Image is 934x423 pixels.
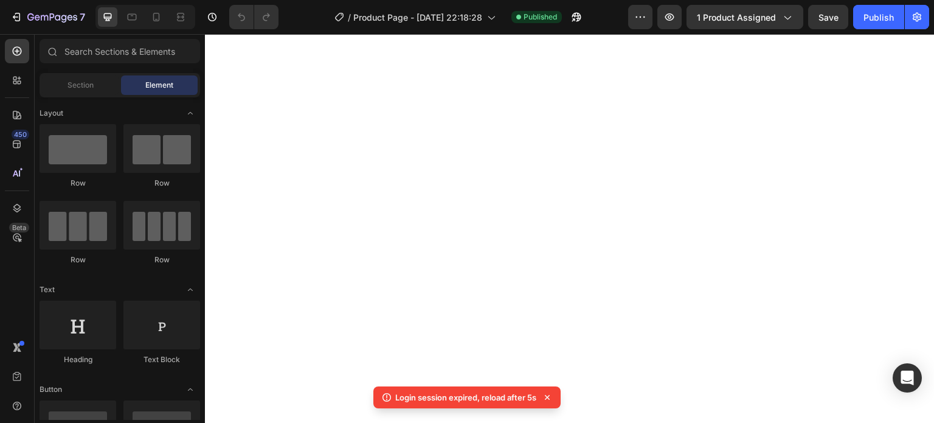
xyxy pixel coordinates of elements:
[40,284,55,295] span: Text
[808,5,848,29] button: Save
[181,380,200,399] span: Toggle open
[40,384,62,395] span: Button
[395,391,536,404] p: Login session expired, reload after 5s
[40,254,116,265] div: Row
[80,10,85,24] p: 7
[123,354,200,365] div: Text Block
[205,34,934,423] iframe: Design area
[353,11,482,24] span: Product Page - [DATE] 22:18:28
[67,80,94,91] span: Section
[40,354,116,365] div: Heading
[40,178,116,189] div: Row
[5,5,91,29] button: 7
[40,108,63,119] span: Layout
[123,254,200,265] div: Row
[697,11,776,24] span: 1 product assigned
[853,5,904,29] button: Publish
[145,80,173,91] span: Element
[181,280,200,299] span: Toggle open
[348,11,351,24] span: /
[893,363,922,393] div: Open Intercom Messenger
[9,223,29,232] div: Beta
[818,12,839,23] span: Save
[40,39,200,63] input: Search Sections & Elements
[229,5,278,29] div: Undo/Redo
[687,5,803,29] button: 1 product assigned
[524,12,557,23] span: Published
[863,11,894,24] div: Publish
[123,178,200,189] div: Row
[181,103,200,123] span: Toggle open
[12,130,29,139] div: 450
